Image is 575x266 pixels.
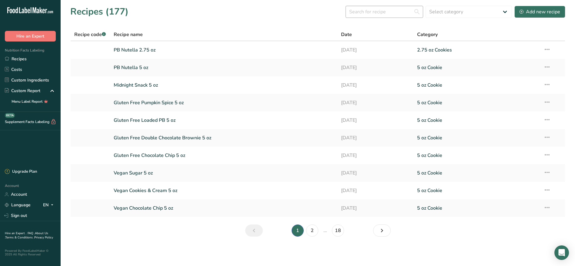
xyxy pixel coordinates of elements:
[306,224,318,237] a: Page 2.
[346,6,423,18] input: Search for recipe
[373,224,391,237] a: Next page
[114,96,334,109] a: Gluten Free Pumpkin Spice 5 oz
[341,79,410,91] a: [DATE]
[74,31,106,38] span: Recipe code
[114,44,334,56] a: PB Nutella 2.75 oz
[417,167,536,179] a: 5 oz Cookie
[5,113,15,118] div: BETA
[5,200,31,210] a: Language
[341,131,410,144] a: [DATE]
[514,6,565,18] button: Add new recipe
[114,79,334,91] a: Midnight Snack 5 oz
[5,88,40,94] div: Custom Report
[114,31,143,38] span: Recipe name
[114,167,334,179] a: Vegan Sugar 5 oz
[341,114,410,127] a: [DATE]
[417,149,536,162] a: 5 oz Cookie
[70,5,129,18] h1: Recipes (177)
[114,131,334,144] a: Gluten Free Double Chocolate Brownie 5 oz
[417,96,536,109] a: 5 oz Cookie
[43,201,56,209] div: EN
[245,224,263,237] a: Previous page
[520,8,560,15] div: Add new recipe
[5,231,26,235] a: Hire an Expert .
[28,231,35,235] a: FAQ .
[417,79,536,91] a: 5 oz Cookie
[114,184,334,197] a: Vegan Cookies & Cream 5 oz
[341,96,410,109] a: [DATE]
[5,231,48,240] a: About Us .
[114,61,334,74] a: PB Nutella 5 oz
[417,184,536,197] a: 5 oz Cookie
[114,149,334,162] a: Gluten Free Chocolate Chip 5 oz
[341,31,352,38] span: Date
[417,131,536,144] a: 5 oz Cookie
[417,31,438,38] span: Category
[417,202,536,214] a: 5 oz Cookie
[417,44,536,56] a: 2.75 oz Cookies
[332,224,344,237] a: Page 18.
[341,167,410,179] a: [DATE]
[5,31,56,42] button: Hire an Expert
[5,249,56,256] div: Powered By FoodLabelMaker © 2025 All Rights Reserved
[554,245,569,260] div: Open Intercom Messenger
[341,61,410,74] a: [DATE]
[114,202,334,214] a: Vegan Chocolate Chip 5 oz
[114,114,334,127] a: Gluten Free Loaded PB 5 oz
[34,235,53,240] a: Privacy Policy
[341,44,410,56] a: [DATE]
[417,61,536,74] a: 5 oz Cookie
[341,202,410,214] a: [DATE]
[5,169,37,175] div: Upgrade Plan
[341,184,410,197] a: [DATE]
[5,235,34,240] a: Terms & Conditions .
[417,114,536,127] a: 5 oz Cookie
[341,149,410,162] a: [DATE]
